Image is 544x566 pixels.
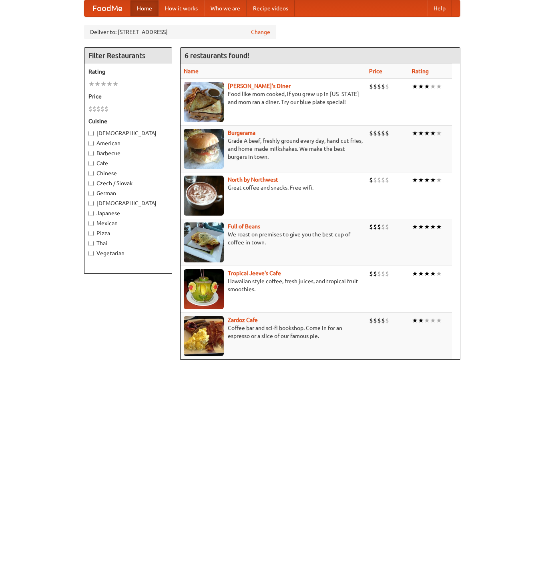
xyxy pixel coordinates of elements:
[430,316,436,325] li: ★
[381,269,385,278] li: $
[369,129,373,138] li: $
[412,176,418,184] li: ★
[184,129,224,169] img: burgerama.jpg
[88,92,168,100] h5: Price
[424,222,430,231] li: ★
[88,104,92,113] li: $
[88,189,168,197] label: German
[373,176,377,184] li: $
[88,181,94,186] input: Czech / Slovak
[381,316,385,325] li: $
[412,82,418,91] li: ★
[436,316,442,325] li: ★
[88,139,168,147] label: American
[377,269,381,278] li: $
[88,241,94,246] input: Thai
[418,316,424,325] li: ★
[228,317,258,323] a: Zardoz Cafe
[385,269,389,278] li: $
[92,104,96,113] li: $
[369,222,373,231] li: $
[369,82,373,91] li: $
[377,316,381,325] li: $
[88,191,94,196] input: German
[184,222,224,262] img: beans.jpg
[88,249,168,257] label: Vegetarian
[88,229,168,237] label: Pizza
[184,137,363,161] p: Grade A beef, freshly ground every day, hand-cut fries, and home-made milkshakes. We make the bes...
[373,82,377,91] li: $
[373,129,377,138] li: $
[88,231,94,236] input: Pizza
[412,222,418,231] li: ★
[88,68,168,76] h5: Rating
[88,131,94,136] input: [DEMOGRAPHIC_DATA]
[88,221,94,226] input: Mexican
[185,52,249,59] ng-pluralize: 6 restaurants found!
[430,129,436,138] li: ★
[424,316,430,325] li: ★
[373,222,377,231] li: $
[436,129,442,138] li: ★
[381,222,385,231] li: $
[418,129,424,138] li: ★
[430,176,436,184] li: ★
[228,270,281,276] b: Tropical Jeeve's Cafe
[430,82,436,91] li: ★
[88,161,94,166] input: Cafe
[430,222,436,231] li: ★
[88,129,168,137] label: [DEMOGRAPHIC_DATA]
[88,80,94,88] li: ★
[412,129,418,138] li: ★
[228,83,291,89] a: [PERSON_NAME]'s Diner
[88,179,168,187] label: Czech / Slovak
[96,104,100,113] li: $
[184,230,363,246] p: We roast on premises to give you the best cup of coffee in town.
[251,28,270,36] a: Change
[228,130,255,136] b: Burgerama
[204,0,247,16] a: Who we are
[381,176,385,184] li: $
[436,176,442,184] li: ★
[184,68,199,74] a: Name
[385,176,389,184] li: $
[377,82,381,91] li: $
[88,219,168,227] label: Mexican
[385,82,389,91] li: $
[424,82,430,91] li: ★
[424,269,430,278] li: ★
[88,209,168,217] label: Japanese
[106,80,112,88] li: ★
[436,269,442,278] li: ★
[100,80,106,88] li: ★
[184,269,224,309] img: jeeves.jpg
[373,269,377,278] li: $
[88,199,168,207] label: [DEMOGRAPHIC_DATA]
[228,223,260,230] a: Full of Beans
[88,211,94,216] input: Japanese
[88,141,94,146] input: American
[159,0,204,16] a: How it works
[184,82,224,122] img: sallys.jpg
[385,222,389,231] li: $
[412,269,418,278] li: ★
[418,222,424,231] li: ★
[88,201,94,206] input: [DEMOGRAPHIC_DATA]
[436,222,442,231] li: ★
[88,117,168,125] h5: Cuisine
[369,176,373,184] li: $
[377,129,381,138] li: $
[369,68,382,74] a: Price
[184,324,363,340] p: Coffee bar and sci-fi bookshop. Come in for an espresso or a slice of our famous pie.
[373,316,377,325] li: $
[369,269,373,278] li: $
[377,176,381,184] li: $
[184,176,224,216] img: north.jpg
[228,176,278,183] a: North by Northwest
[247,0,295,16] a: Recipe videos
[130,0,159,16] a: Home
[88,169,168,177] label: Chinese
